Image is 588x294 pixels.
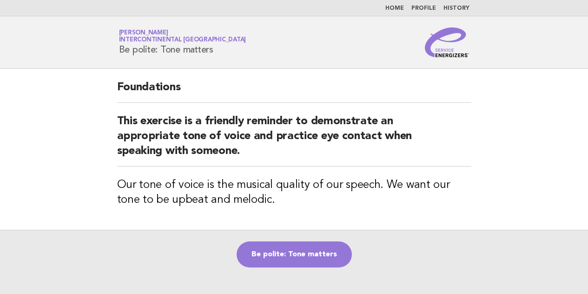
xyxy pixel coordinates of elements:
[117,80,471,103] h2: Foundations
[119,30,246,43] a: [PERSON_NAME]InterContinental [GEOGRAPHIC_DATA]
[411,6,436,11] a: Profile
[443,6,469,11] a: History
[117,178,471,207] h3: Our tone of voice is the musical quality of our speech. We want our tone to be upbeat and melodic.
[385,6,404,11] a: Home
[117,114,471,167] h2: This exercise is a friendly reminder to demonstrate an appropriate tone of voice and practice eye...
[425,27,469,57] img: Service Energizers
[119,30,246,54] h1: Be polite: Tone matters
[237,241,352,267] a: Be polite: Tone matters
[119,37,246,43] span: InterContinental [GEOGRAPHIC_DATA]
